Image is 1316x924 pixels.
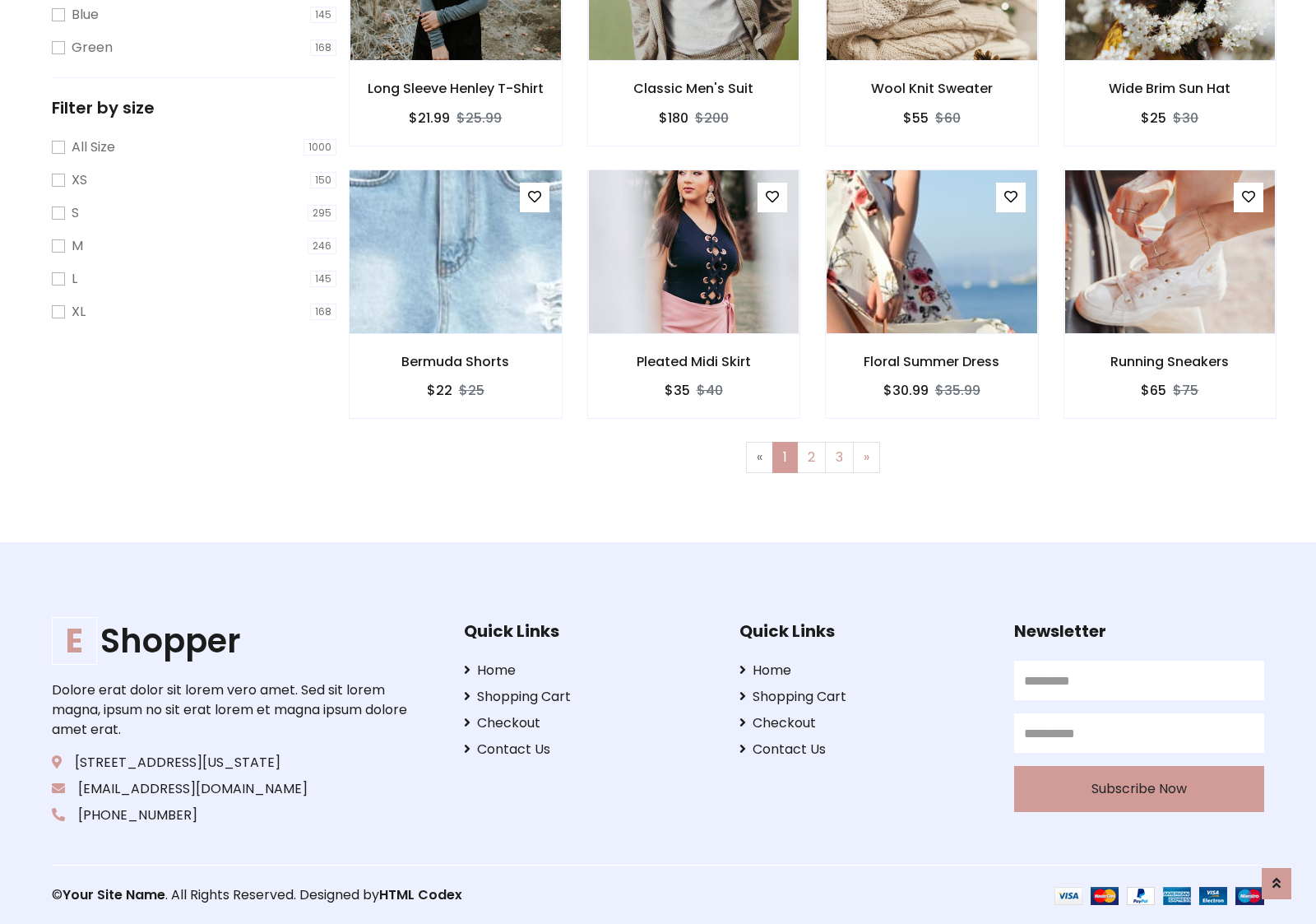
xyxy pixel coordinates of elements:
[310,271,336,287] span: 145
[1173,381,1198,400] del: $75
[826,354,1038,369] h6: Floral Summer Dress
[52,98,336,118] h5: Filter by size
[361,442,1264,473] nav: Page navigation
[1173,109,1198,128] del: $30
[1014,766,1264,812] button: Subscribe Now
[72,38,113,58] label: Green
[864,448,869,467] span: »
[310,304,336,320] span: 168
[379,885,462,904] a: HTML Codex
[697,381,723,400] del: $40
[310,7,336,23] span: 145
[427,383,452,398] h6: $22
[1064,354,1277,369] h6: Running Sneakers
[464,661,714,680] a: Home
[1141,383,1166,398] h6: $65
[826,81,1038,96] h6: Wool Knit Sweater
[310,39,336,56] span: 168
[52,680,412,740] p: Dolore erat dolor sit lorem vero amet. Sed sit lorem magna, ipsum no sit erat lorem et magna ipsu...
[464,740,714,759] a: Contact Us
[739,687,989,707] a: Shopping Cart
[739,661,989,680] a: Home
[459,381,484,400] del: $25
[1064,81,1277,96] h6: Wide Brim Sun Hat
[935,109,961,128] del: $60
[695,109,729,128] del: $200
[72,137,115,157] label: All Size
[52,806,412,825] p: [PHONE_NUMBER]
[903,110,929,126] h6: $55
[72,203,79,223] label: S
[52,885,658,905] p: © . All Rights Reserved. Designed by
[52,617,97,665] span: E
[72,269,77,289] label: L
[52,779,412,799] p: [EMAIL_ADDRESS][DOMAIN_NAME]
[853,442,880,473] a: Next
[588,81,800,96] h6: Classic Men's Suit
[1141,110,1166,126] h6: $25
[588,354,800,369] h6: Pleated Midi Skirt
[772,442,798,473] a: 1
[52,753,412,773] p: [STREET_ADDRESS][US_STATE]
[659,110,688,126] h6: $180
[52,621,412,661] a: EShopper
[308,238,336,254] span: 246
[739,740,989,759] a: Contact Us
[665,383,690,398] h6: $35
[739,713,989,733] a: Checkout
[350,354,562,369] h6: Bermuda Shorts
[308,205,336,221] span: 295
[456,109,502,128] del: $25.99
[63,885,165,904] a: Your Site Name
[464,621,714,641] h5: Quick Links
[72,5,99,25] label: Blue
[350,81,562,96] h6: Long Sleeve Henley T-Shirt
[52,621,412,661] h1: Shopper
[825,442,854,473] a: 3
[797,442,826,473] a: 2
[739,621,989,641] h5: Quick Links
[72,236,83,256] label: M
[72,302,86,322] label: XL
[304,139,336,156] span: 1000
[883,383,929,398] h6: $30.99
[464,713,714,733] a: Checkout
[935,381,980,400] del: $35.99
[1014,621,1264,641] h5: Newsletter
[464,687,714,707] a: Shopping Cart
[409,110,450,126] h6: $21.99
[72,170,87,190] label: XS
[310,172,336,188] span: 150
